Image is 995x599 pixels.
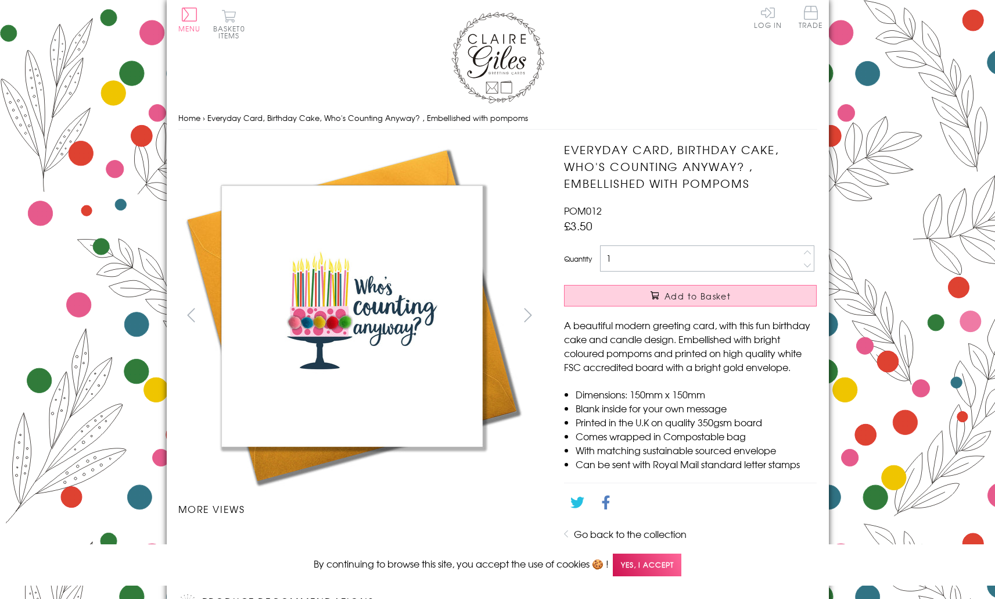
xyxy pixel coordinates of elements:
[754,6,782,28] a: Log In
[178,8,201,32] button: Menu
[178,23,201,34] span: Menu
[564,141,817,191] h1: Everyday Card, Birthday Cake, Who's Counting Anyway? , Embellished with pompoms
[576,429,817,443] li: Comes wrapped in Compostable bag
[576,401,817,415] li: Blank inside for your own message
[178,112,200,123] a: Home
[799,6,823,31] a: Trade
[576,387,817,401] li: Dimensions: 150mm x 150mm
[269,527,360,553] li: Carousel Page 2
[178,527,269,553] li: Carousel Page 1 (Current Slide)
[576,415,817,429] li: Printed in the U.K on quality 350gsm board
[564,254,592,264] label: Quantity
[799,6,823,28] span: Trade
[574,527,687,541] a: Go back to the collection
[223,541,224,542] img: Everyday Card, Birthday Cake, Who's Counting Anyway? , Embellished with pompoms
[203,112,205,123] span: ›
[405,541,405,542] img: Everyday Card, Birthday Cake, Who's Counting Anyway? , Embellished with pompoms
[178,502,541,516] h3: More views
[178,527,541,553] ul: Carousel Pagination
[576,457,817,471] li: Can be sent with Royal Mail standard letter stamps
[178,302,204,328] button: prev
[564,218,592,234] span: £3.50
[218,23,245,41] span: 0 items
[541,141,889,490] img: Everyday Card, Birthday Cake, Who's Counting Anyway? , Embellished with pompoms
[576,443,817,457] li: With matching sustainable sourced envelope
[515,302,541,328] button: next
[360,527,450,553] li: Carousel Page 3
[664,290,731,302] span: Add to Basket
[213,9,245,39] button: Basket0 items
[564,318,817,374] p: A beautiful modern greeting card, with this fun birthday cake and candle design. Embellished with...
[613,554,681,576] span: Yes, I accept
[564,204,602,218] span: POM012
[564,285,817,306] button: Add to Basket
[178,141,526,490] img: Everyday Card, Birthday Cake, Who's Counting Anyway? , Embellished with pompoms
[178,106,817,130] nav: breadcrumbs
[207,112,528,123] span: Everyday Card, Birthday Cake, Who's Counting Anyway? , Embellished with pompoms
[451,12,544,104] img: Claire Giles Greetings Cards
[450,527,541,553] li: Carousel Page 4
